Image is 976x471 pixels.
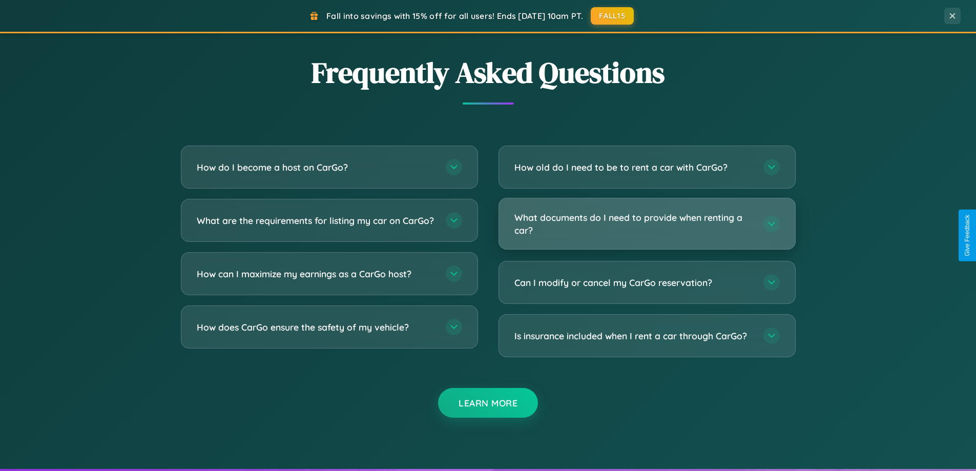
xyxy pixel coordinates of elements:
h2: Frequently Asked Questions [181,53,796,92]
h3: How old do I need to be to rent a car with CarGo? [514,161,753,174]
button: Learn More [438,388,538,418]
h3: What documents do I need to provide when renting a car? [514,211,753,236]
span: Fall into savings with 15% off for all users! Ends [DATE] 10am PT. [326,11,583,21]
h3: How can I maximize my earnings as a CarGo host? [197,268,435,280]
h3: What are the requirements for listing my car on CarGo? [197,214,435,227]
button: FALL15 [591,7,634,25]
div: Give Feedback [964,215,971,256]
h3: How do I become a host on CarGo? [197,161,435,174]
h3: Is insurance included when I rent a car through CarGo? [514,330,753,342]
h3: How does CarGo ensure the safety of my vehicle? [197,321,435,334]
h3: Can I modify or cancel my CarGo reservation? [514,276,753,289]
